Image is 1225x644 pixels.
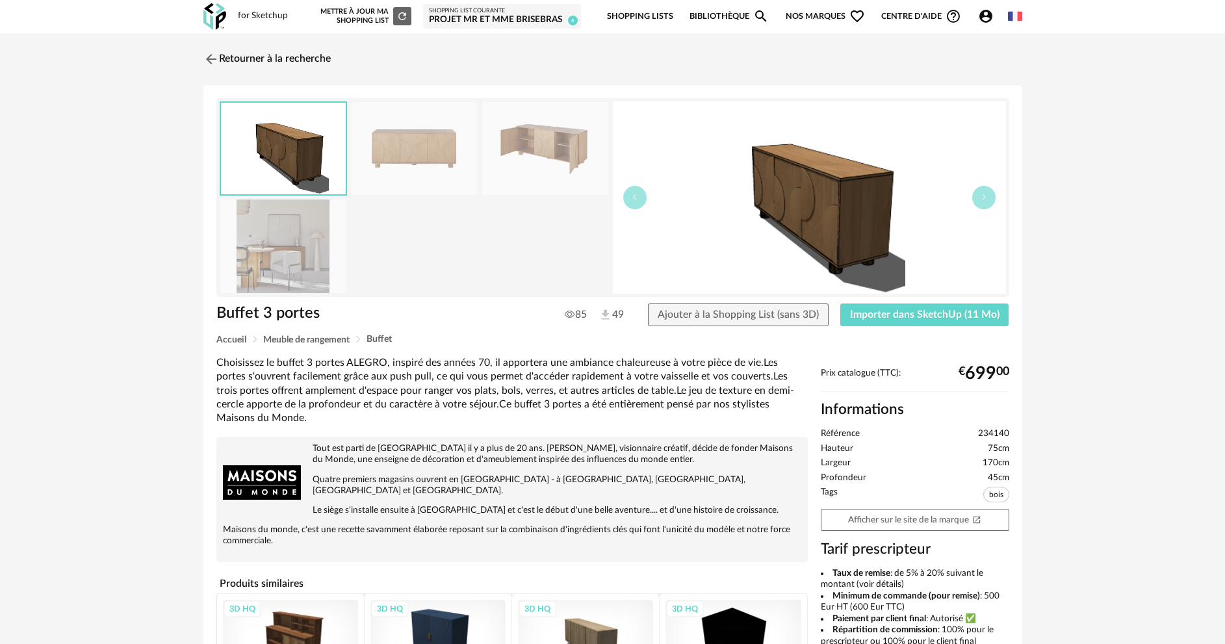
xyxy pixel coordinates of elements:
img: buffet-3-portes-1000-16-30-234140_1.jpg [351,102,477,195]
span: Heart Outline icon [849,8,865,24]
span: Refresh icon [396,12,408,19]
li: : de 5% à 20% suivant le montant (voir détails) [821,568,1009,591]
p: Le siège s'installe ensuite à [GEOGRAPHIC_DATA] et c'est le début d'une belle aventure.... et d'u... [223,505,801,516]
a: BibliothèqueMagnify icon [690,1,769,32]
span: 6 [568,16,578,25]
span: Buffet [367,335,392,344]
span: 45cm [988,472,1009,484]
span: 699 [965,368,996,379]
div: for Sketchup [238,10,288,22]
img: svg+xml;base64,PHN2ZyB3aWR0aD0iMjQiIGhlaWdodD0iMjQiIHZpZXdCb3g9IjAgMCAyNCAyNCIgZmlsbD0ibm9uZSIgeG... [203,51,219,67]
h3: Tarif prescripteur [821,540,1009,559]
div: projet Mr et Mme Brisebras [429,14,575,26]
div: Mettre à jour ma Shopping List [318,7,411,25]
a: Shopping Lists [607,1,673,32]
span: Open In New icon [972,515,981,524]
span: Ajouter à la Shopping List (sans 3D) [658,309,819,320]
p: Maisons du monde, c'est une recette savamment élaborée reposant sur la combinaison d'ingrédients ... [223,524,801,547]
div: Shopping List courante [429,7,575,15]
div: 3D HQ [224,600,261,617]
span: Meuble de rangement [263,335,350,344]
span: Magnify icon [753,8,769,24]
b: Taux de remise [832,569,890,578]
span: 85 [565,308,587,321]
span: 49 [599,308,624,322]
h2: Informations [821,400,1009,419]
div: 3D HQ [519,600,556,617]
img: brand logo [223,443,301,521]
span: Help Circle Outline icon [946,8,961,24]
span: Nos marques [786,1,865,32]
li: : 500 Eur HT (600 Eur TTC) [821,591,1009,613]
span: 75cm [988,443,1009,455]
b: Minimum de commande (pour remise) [832,591,980,600]
img: buffet-3-portes-1000-16-30-234140_2.jpg [482,102,608,195]
button: Ajouter à la Shopping List (sans 3D) [648,303,829,327]
span: bois [983,487,1009,502]
button: Importer dans SketchUp (11 Mo) [840,303,1009,327]
img: buffet-3-portes-1000-16-30-234140_13.jpg [220,200,346,292]
b: Paiement par client final [832,614,926,623]
p: Tout est parti de [GEOGRAPHIC_DATA] il y a plus de 20 ans. [PERSON_NAME], visionnaire créatif, dé... [223,443,801,465]
img: thumbnail.png [221,103,346,194]
img: fr [1008,9,1022,23]
img: Téléchargements [599,308,612,322]
span: 234140 [978,428,1009,440]
h1: Buffet 3 portes [216,303,539,324]
span: 170cm [983,457,1009,469]
span: Centre d'aideHelp Circle Outline icon [881,8,961,24]
span: Largeur [821,457,851,469]
div: 3D HQ [371,600,409,617]
div: 3D HQ [666,600,704,617]
span: Tags [821,487,838,506]
div: Breadcrumb [216,335,1009,344]
div: € 00 [959,368,1009,379]
h4: Produits similaires [216,574,808,593]
div: Prix catalogue (TTC): [821,368,1009,392]
span: Importer dans SketchUp (11 Mo) [850,309,999,320]
a: Afficher sur le site de la marqueOpen In New icon [821,509,1009,532]
a: Retourner à la recherche [203,45,331,73]
img: OXP [203,3,226,30]
span: Profondeur [821,472,866,484]
span: Référence [821,428,860,440]
span: Account Circle icon [978,8,999,24]
span: Account Circle icon [978,8,994,24]
div: Choisissez le buffet 3 portes ALEGRO, inspiré des années 70, il apportera une ambiance chaleureus... [216,356,808,425]
a: Shopping List courante projet Mr et Mme Brisebras 6 [429,7,575,26]
span: Hauteur [821,443,853,455]
img: thumbnail.png [613,101,1006,294]
li: : Autorisé ✅ [821,613,1009,625]
span: Accueil [216,335,246,344]
b: Répartition de commission [832,625,938,634]
p: Quatre premiers magasins ouvrent en [GEOGRAPHIC_DATA] - à [GEOGRAPHIC_DATA], [GEOGRAPHIC_DATA], [... [223,474,801,496]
